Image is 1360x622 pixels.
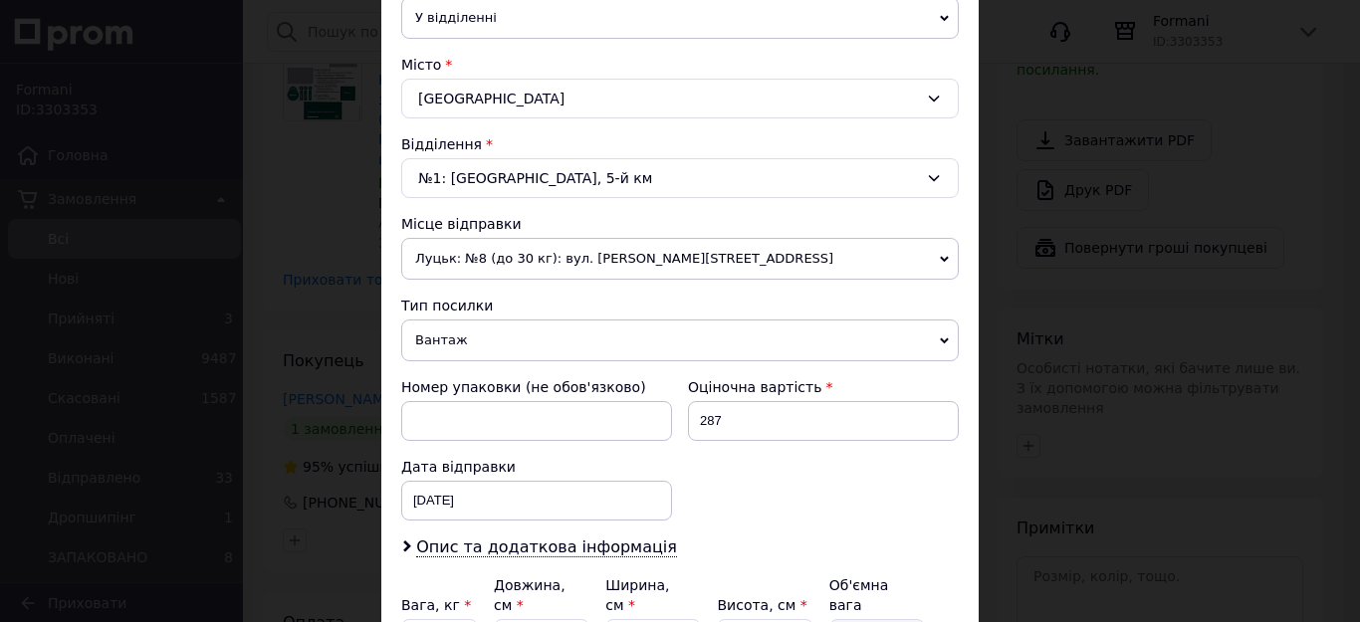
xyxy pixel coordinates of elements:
label: Вага, кг [401,597,471,613]
div: Об'ємна вага [829,575,925,615]
span: Вантаж [401,319,959,361]
label: Довжина, см [494,577,566,613]
div: Номер упаковки (не обов'язково) [401,377,672,397]
span: Луцьк: №8 (до 30 кг): вул. [PERSON_NAME][STREET_ADDRESS] [401,238,959,280]
div: [GEOGRAPHIC_DATA] [401,79,959,118]
div: Місто [401,55,959,75]
div: №1: [GEOGRAPHIC_DATA], 5-й км [401,158,959,198]
div: Оціночна вартість [688,377,959,397]
label: Висота, см [717,597,806,613]
span: Місце відправки [401,216,522,232]
div: Відділення [401,134,959,154]
label: Ширина, см [605,577,669,613]
div: Дата відправки [401,457,672,477]
span: Опис та додаткова інформація [416,537,677,557]
span: Тип посилки [401,298,493,313]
